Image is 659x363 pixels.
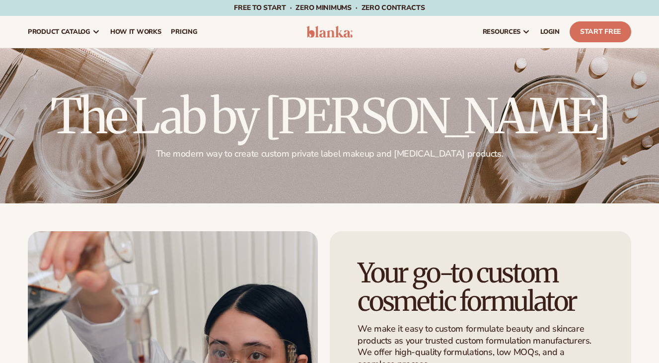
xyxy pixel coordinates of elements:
span: pricing [171,28,197,36]
span: Free to start · ZERO minimums · ZERO contracts [234,3,425,12]
h2: The Lab by [PERSON_NAME] [28,92,631,140]
p: The modern way to create custom private label makeup and [MEDICAL_DATA] products. [28,148,631,160]
a: Start Free [570,21,631,42]
a: resources [478,16,535,48]
a: How It Works [105,16,166,48]
a: LOGIN [535,16,565,48]
a: pricing [166,16,202,48]
span: product catalog [28,28,90,36]
h1: Your go-to custom cosmetic formulator [358,259,603,315]
img: logo [306,26,353,38]
span: resources [483,28,520,36]
span: LOGIN [540,28,560,36]
span: How It Works [110,28,161,36]
a: product catalog [23,16,105,48]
